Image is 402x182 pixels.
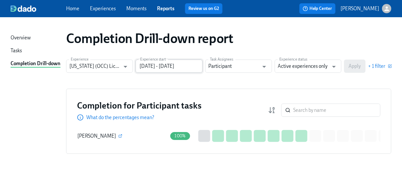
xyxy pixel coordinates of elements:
a: Home [66,6,79,12]
p: What do the percentages mean? [86,114,154,121]
a: Overview [11,34,61,42]
button: [PERSON_NAME] [341,4,391,13]
span: [PERSON_NAME] [77,133,116,139]
span: 100% [171,133,190,138]
p: [PERSON_NAME] [341,5,380,12]
a: Completion Drill-down [11,60,61,68]
a: Experiences [90,6,116,12]
div: Tasks [11,47,22,55]
button: Help Center [300,3,336,14]
h1: Completion Drill-down report [66,30,233,46]
a: Reports [157,6,175,12]
h3: Completion for Participant tasks [77,100,202,112]
a: dado [11,5,66,12]
a: Tasks [11,47,61,55]
span: Help Center [303,5,332,12]
a: Moments [126,6,146,12]
div: Overview [11,34,31,42]
button: Open [259,62,269,72]
button: Review us on G2 [185,3,222,14]
svg: Completion rate (low to high) [268,106,276,114]
input: Search by name [293,104,381,117]
a: Review us on G2 [188,5,219,12]
button: Open [329,62,339,72]
button: + 1 filter [368,63,391,69]
button: Open [120,62,131,72]
img: dado [11,5,36,12]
